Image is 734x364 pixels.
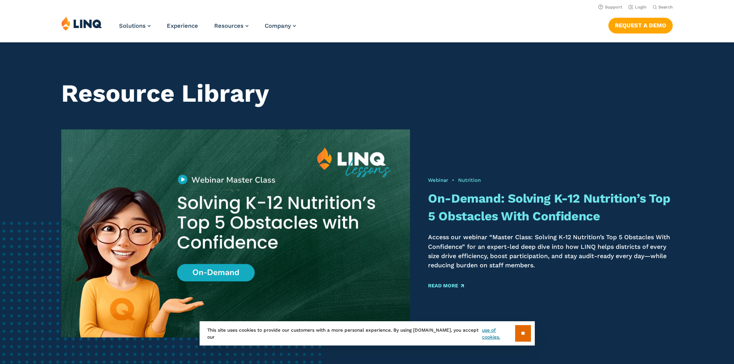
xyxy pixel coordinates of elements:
[265,22,296,29] a: Company
[482,327,515,341] a: use of cookies.
[61,79,673,108] h1: Resource Library
[428,233,673,270] p: Access our webinar “Master Class: Solving K-12 Nutrition’s Top 5 Obstacles With Confidence” for a...
[658,5,673,10] span: Search
[119,22,151,29] a: Solutions
[628,5,647,10] a: Login
[167,22,198,29] a: Experience
[214,22,249,29] a: Resources
[608,16,673,33] nav: Button Navigation
[428,177,448,183] a: Webinar
[428,283,464,288] a: Read More
[653,4,673,10] button: Open Search Bar
[265,22,291,29] span: Company
[200,321,535,346] div: This site uses cookies to provide our customers with a more personal experience. By using [DOMAIN...
[119,16,296,42] nav: Primary Navigation
[61,16,102,31] img: LINQ | K‑12 Software
[119,22,146,29] span: Solutions
[428,191,670,223] a: On-Demand: Solving K-12 Nutrition’s Top 5 Obstacles With Confidence
[598,5,622,10] a: Support
[458,177,481,183] a: Nutrition
[428,177,673,184] div: •
[214,22,244,29] span: Resources
[608,18,673,33] a: Request a Demo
